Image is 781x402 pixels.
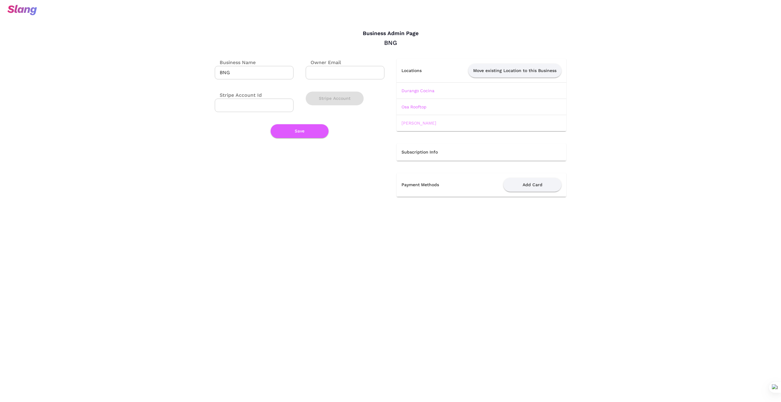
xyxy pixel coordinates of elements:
button: Move existing Location to this Business [468,64,561,78]
th: Subscription Info [397,143,566,161]
img: svg+xml;base64,PHN2ZyB3aWR0aD0iOTciIGhlaWdodD0iMzQiIHZpZXdCb3g9IjAgMCA5NyAzNCIgZmlsbD0ibm9uZSIgeG... [7,5,37,15]
label: Business Name [215,59,256,66]
button: Add Card [503,178,561,192]
button: Save [271,124,329,138]
th: Locations [397,59,435,83]
a: Osa Rooftop [401,104,426,109]
th: Payment Methods [397,173,466,197]
label: Stripe Account Id [215,92,262,99]
a: [PERSON_NAME] [401,121,436,125]
a: Stripe Account [306,96,364,100]
div: BNG [215,39,566,47]
a: Durango Cocina [401,88,434,93]
label: Owner Email [306,59,341,66]
h4: Business Admin Page [215,30,566,37]
a: Add Card [503,182,561,187]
